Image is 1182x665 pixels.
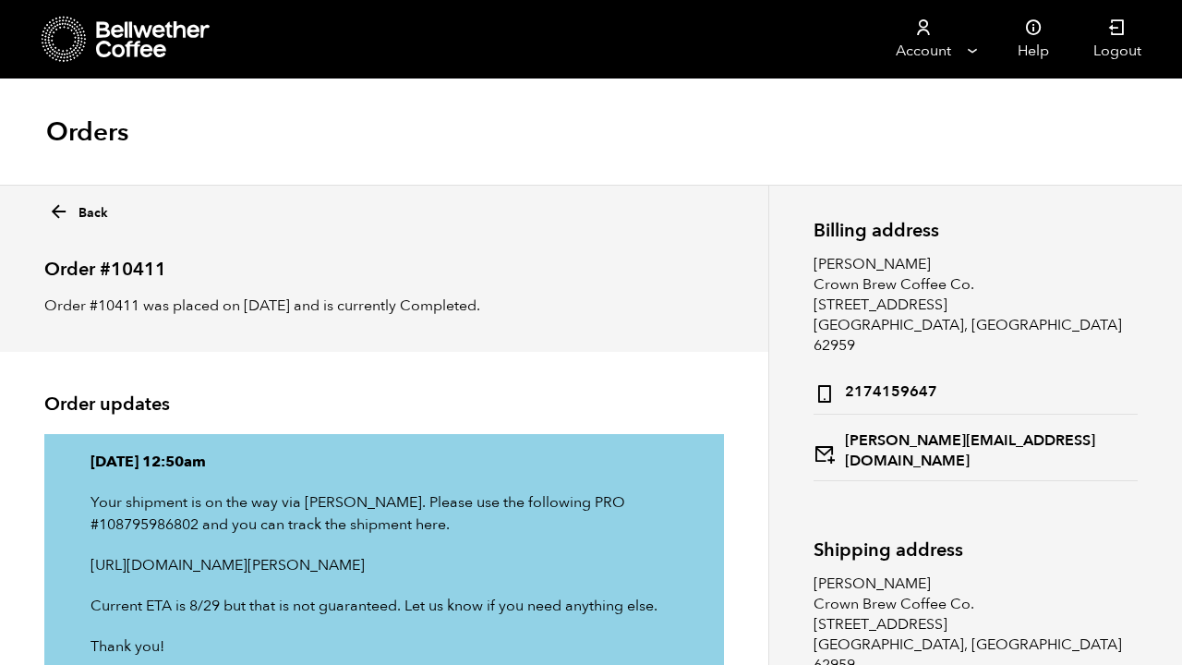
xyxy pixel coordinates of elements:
p: Your shipment is on the way via [PERSON_NAME]. Please use the following PRO #108795986802 and you... [90,491,678,536]
h2: Order #10411 [44,243,724,281]
strong: 2174159647 [814,378,937,405]
h2: Shipping address [814,539,1138,561]
h2: Billing address [814,220,1138,241]
p: Current ETA is 8/29 but that is not guaranteed. Let us know if you need anything else. [90,595,678,617]
p: Order #10411 was placed on [DATE] and is currently Completed. [44,295,724,317]
strong: [PERSON_NAME][EMAIL_ADDRESS][DOMAIN_NAME] [814,430,1138,471]
h2: Order updates [44,393,724,416]
a: [URL][DOMAIN_NAME][PERSON_NAME] [90,555,365,575]
h1: Orders [46,115,128,149]
p: Thank you! [90,635,678,658]
p: [DATE] 12:50am [90,451,678,473]
a: Back [48,196,108,223]
address: [PERSON_NAME] Crown Brew Coffee Co. [STREET_ADDRESS] [GEOGRAPHIC_DATA], [GEOGRAPHIC_DATA] 62959 [814,254,1138,481]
